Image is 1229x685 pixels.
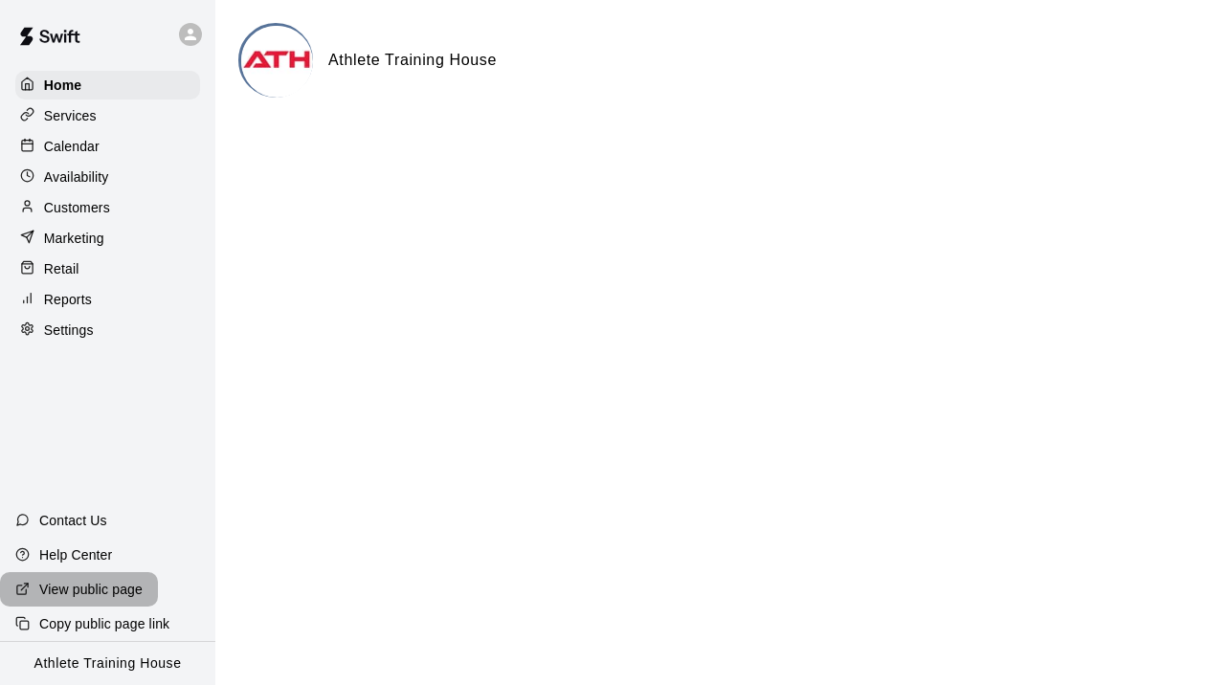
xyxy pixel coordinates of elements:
[34,653,182,674] p: Athlete Training House
[15,224,200,253] a: Marketing
[15,163,200,191] a: Availability
[39,580,143,599] p: View public page
[44,320,94,340] p: Settings
[15,71,200,99] a: Home
[44,167,109,187] p: Availability
[15,285,200,314] a: Reports
[44,229,104,248] p: Marketing
[44,137,100,156] p: Calendar
[44,106,97,125] p: Services
[15,193,200,222] a: Customers
[44,290,92,309] p: Reports
[44,259,79,278] p: Retail
[44,198,110,217] p: Customers
[39,511,107,530] p: Contact Us
[15,132,200,161] a: Calendar
[241,26,313,98] img: Athlete Training House logo
[44,76,82,95] p: Home
[39,545,112,564] p: Help Center
[39,614,169,633] p: Copy public page link
[15,254,200,283] a: Retail
[15,101,200,130] a: Services
[328,48,497,73] h6: Athlete Training House
[15,316,200,344] a: Settings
